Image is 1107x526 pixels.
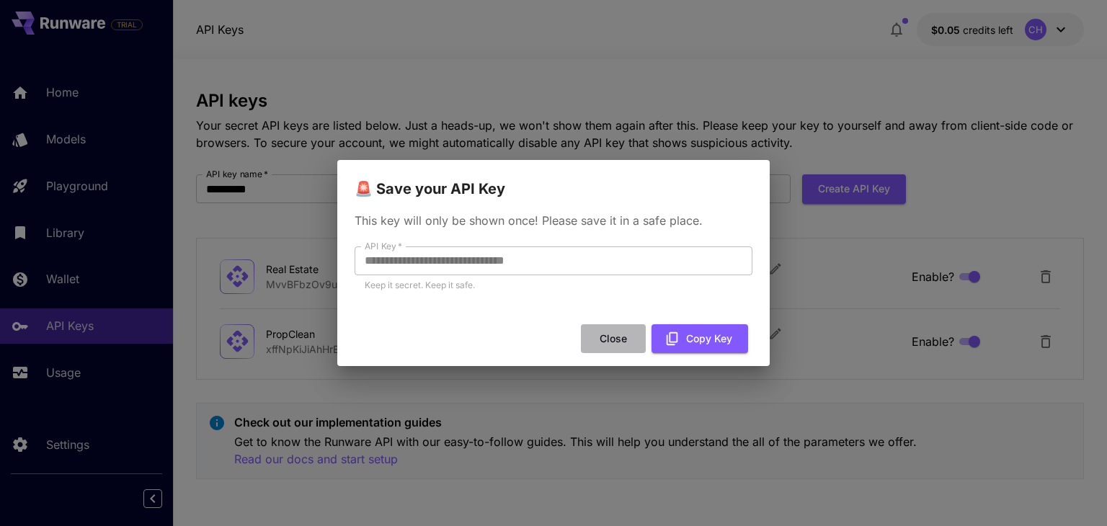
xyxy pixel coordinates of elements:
label: API Key [365,240,402,252]
p: This key will only be shown once! Please save it in a safe place. [355,212,752,229]
button: Close [581,324,646,354]
button: Copy Key [652,324,748,354]
h2: 🚨 Save your API Key [337,160,770,200]
p: Keep it secret. Keep it safe. [365,278,742,293]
